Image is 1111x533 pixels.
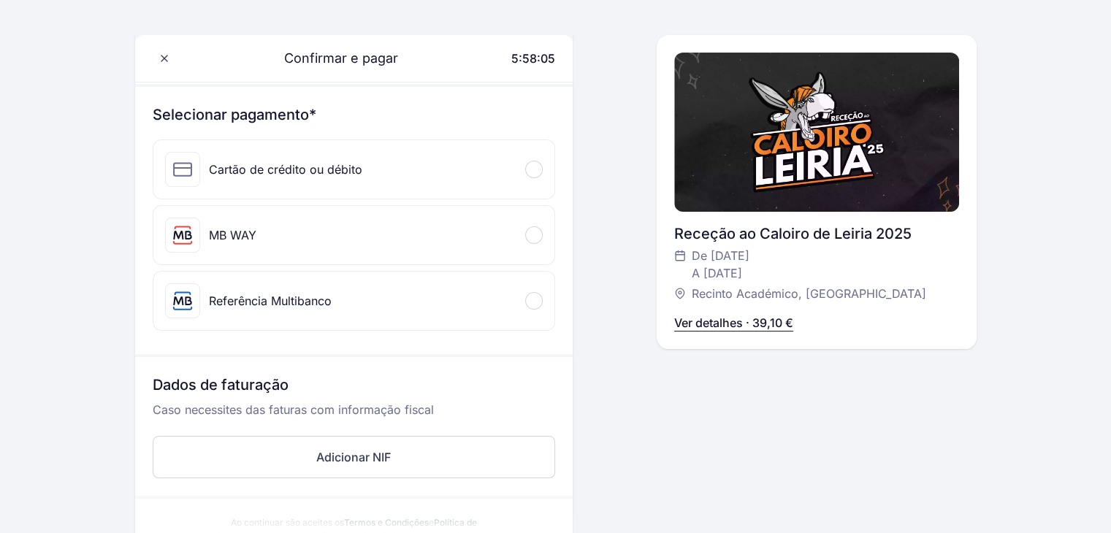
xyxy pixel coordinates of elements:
[209,161,362,178] div: Cartão de crédito ou débito
[511,51,555,66] span: 5:58:05
[692,285,926,302] span: Recinto Académico, [GEOGRAPHIC_DATA]
[674,223,959,244] div: Receção ao Caloiro de Leiria 2025
[209,226,256,244] div: MB WAY
[209,292,332,310] div: Referência Multibanco
[153,401,555,430] p: Caso necessites das faturas com informação fiscal
[267,48,398,69] span: Confirmar e pagar
[692,247,749,282] span: De [DATE] A [DATE]
[674,314,793,331] p: Ver detalhes · 39,10 €
[153,375,555,401] h3: Dados de faturação
[344,517,429,528] a: Termos e Condições
[153,104,555,125] h3: Selecionar pagamento*
[153,436,555,478] button: Adicionar NIF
